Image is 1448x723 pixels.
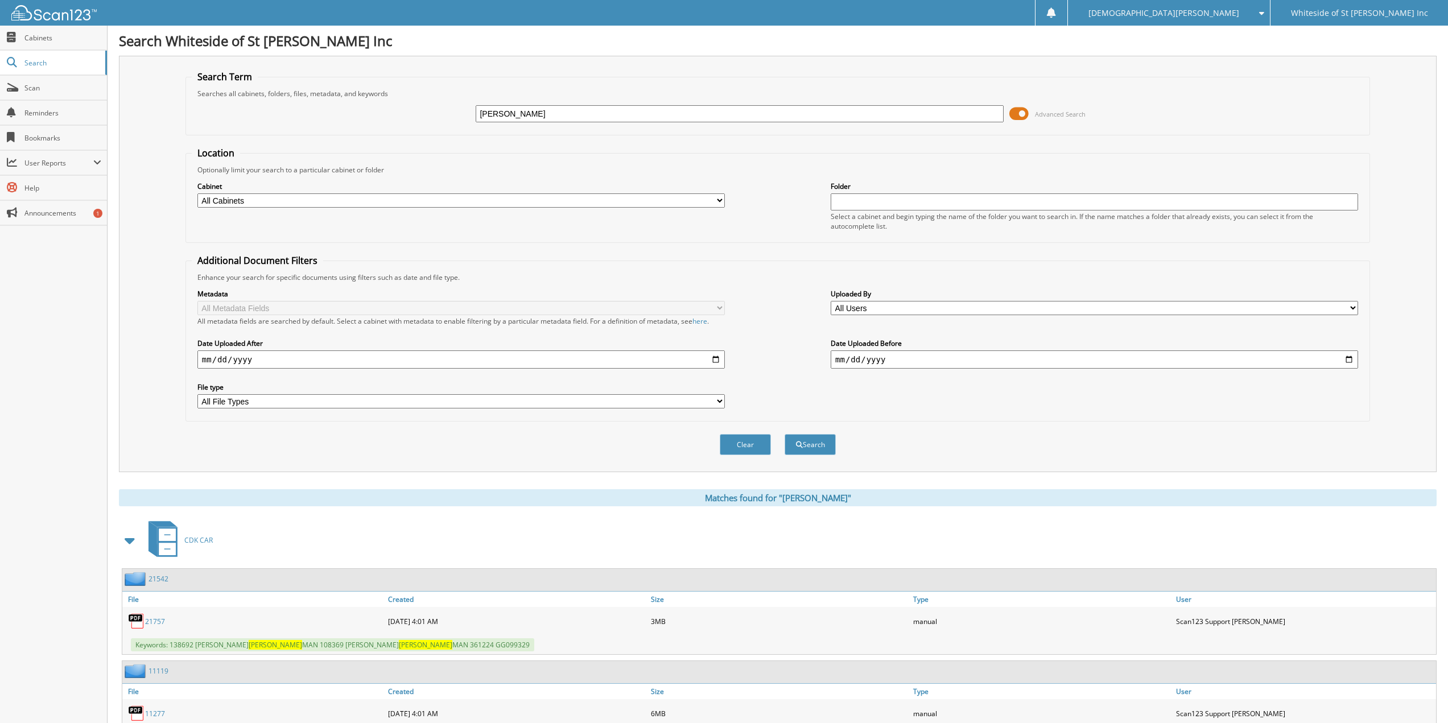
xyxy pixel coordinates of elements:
[125,664,148,678] img: folder2.png
[720,434,771,455] button: Clear
[24,208,101,218] span: Announcements
[197,350,725,369] input: start
[831,181,1358,191] label: Folder
[831,212,1358,231] div: Select a cabinet and begin typing the name of the folder you want to search in. If the name match...
[24,108,101,118] span: Reminders
[192,254,323,267] legend: Additional Document Filters
[648,610,911,633] div: 3MB
[385,610,648,633] div: [DATE] 4:01 AM
[910,592,1173,607] a: Type
[197,181,725,191] label: Cabinet
[249,640,302,650] span: [PERSON_NAME]
[24,58,100,68] span: Search
[692,316,707,326] a: here
[148,666,168,676] a: 11119
[24,183,101,193] span: Help
[148,574,168,584] a: 21542
[910,684,1173,699] a: Type
[192,165,1364,175] div: Optionally limit your search to a particular cabinet or folder
[197,316,725,326] div: All metadata fields are searched by default. Select a cabinet with metadata to enable filtering b...
[24,83,101,93] span: Scan
[1088,10,1239,16] span: [DEMOGRAPHIC_DATA][PERSON_NAME]
[142,518,213,563] a: CDK CAR
[385,684,648,699] a: Created
[11,5,97,20] img: scan123-logo-white.svg
[192,89,1364,98] div: Searches all cabinets, folders, files, metadata, and keywords
[1173,592,1436,607] a: User
[831,289,1358,299] label: Uploaded By
[24,158,93,168] span: User Reports
[831,338,1358,348] label: Date Uploaded Before
[910,610,1173,633] div: manual
[119,489,1437,506] div: Matches found for "[PERSON_NAME]"
[192,147,240,159] legend: Location
[831,350,1358,369] input: end
[1173,610,1436,633] div: Scan123 Support [PERSON_NAME]
[145,709,165,718] a: 11277
[785,434,836,455] button: Search
[119,31,1437,50] h1: Search Whiteside of St [PERSON_NAME] Inc
[192,272,1364,282] div: Enhance your search for specific documents using filters such as date and file type.
[145,617,165,626] a: 21757
[197,289,725,299] label: Metadata
[122,592,385,607] a: File
[128,613,145,630] img: PDF.png
[197,382,725,392] label: File type
[1035,110,1086,118] span: Advanced Search
[192,71,258,83] legend: Search Term
[648,684,911,699] a: Size
[399,640,452,650] span: [PERSON_NAME]
[125,572,148,586] img: folder2.png
[128,705,145,722] img: PDF.png
[184,535,213,545] span: CDK CAR
[385,592,648,607] a: Created
[24,133,101,143] span: Bookmarks
[648,592,911,607] a: Size
[131,638,534,651] span: Keywords: 138692 [PERSON_NAME] MAN 108369 [PERSON_NAME] MAN 361224 GG099329
[1173,684,1436,699] a: User
[24,33,101,43] span: Cabinets
[122,684,385,699] a: File
[197,338,725,348] label: Date Uploaded After
[93,209,102,218] div: 1
[1291,10,1428,16] span: Whiteside of St [PERSON_NAME] Inc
